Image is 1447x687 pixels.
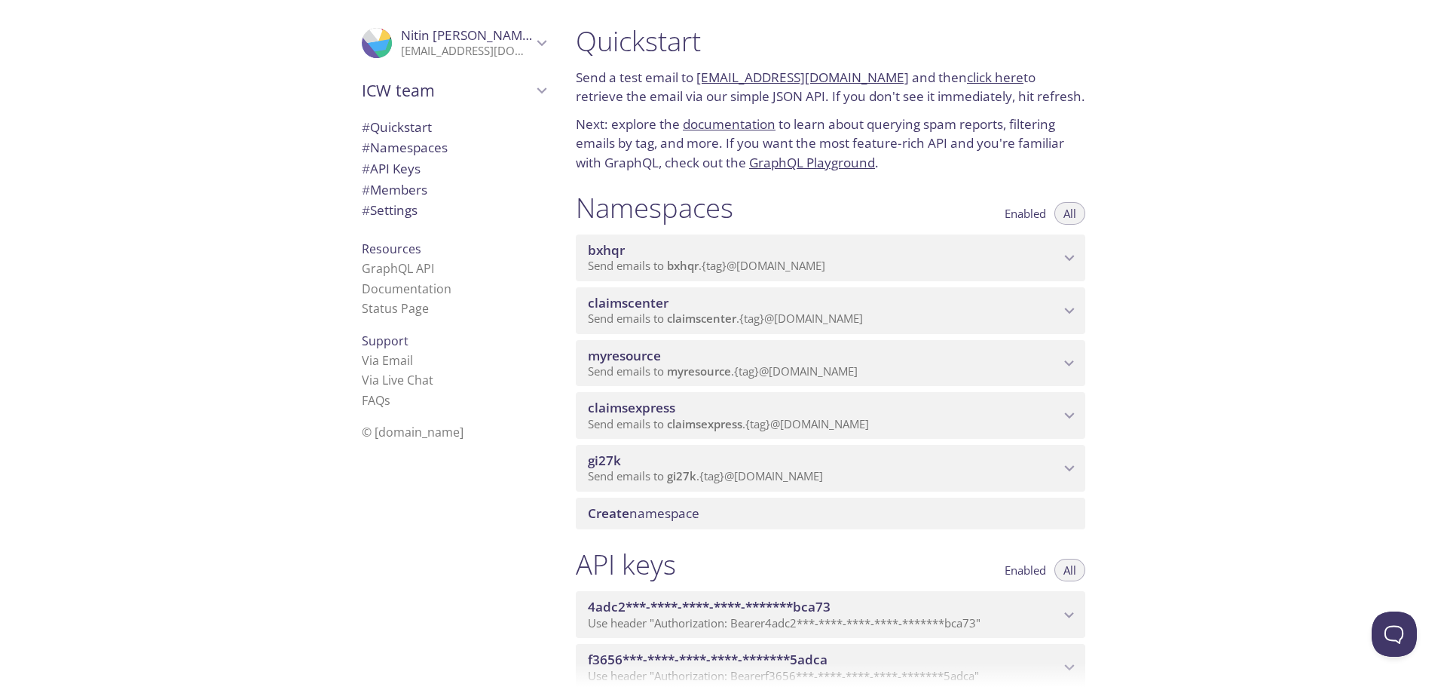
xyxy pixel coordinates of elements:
span: Resources [362,241,421,257]
div: bxhqr namespace [576,235,1085,281]
span: Send emails to . {tag} @[DOMAIN_NAME] [588,311,863,326]
div: API Keys [350,158,558,179]
span: Quickstart [362,118,432,136]
div: Namespaces [350,137,558,158]
span: Send emails to . {tag} @[DOMAIN_NAME] [588,258,825,273]
div: gi27k namespace [576,445,1085,492]
div: claimscenter namespace [576,287,1085,334]
p: [EMAIL_ADDRESS][DOMAIN_NAME] [401,44,532,59]
span: # [362,201,370,219]
span: bxhqr [588,241,625,259]
a: Status Page [362,300,429,317]
span: claimscenter [667,311,736,326]
a: GraphQL Playground [749,154,875,171]
span: API Keys [362,160,421,177]
span: bxhqr [667,258,699,273]
span: Send emails to . {tag} @[DOMAIN_NAME] [588,416,869,431]
span: gi27k [667,468,696,483]
a: Documentation [362,281,451,297]
a: GraphQL API [362,260,434,277]
a: click here [967,69,1023,86]
span: Send emails to . {tag} @[DOMAIN_NAME] [588,468,823,483]
a: [EMAIL_ADDRESS][DOMAIN_NAME] [696,69,909,86]
div: ICW team [350,71,558,110]
button: Enabled [996,559,1055,581]
span: Send emails to . {tag} @[DOMAIN_NAME] [588,363,858,379]
span: # [362,160,370,177]
button: All [1054,559,1085,581]
div: myresource namespace [576,340,1085,387]
span: claimscenter [588,294,668,311]
span: Create [588,505,629,522]
button: All [1054,202,1085,225]
span: Members [362,181,427,198]
span: © [DOMAIN_NAME] [362,424,463,440]
div: Create namespace [576,498,1085,529]
span: Namespaces [362,139,448,156]
h1: Quickstart [576,24,1085,58]
iframe: Help Scout Beacon - Open [1372,612,1417,657]
span: gi27k [588,452,621,469]
span: claimsexpress [588,399,675,416]
button: Enabled [996,202,1055,225]
p: Send a test email to and then to retrieve the email via our simple JSON API. If you don't see it ... [576,68,1085,106]
div: Quickstart [350,117,558,138]
span: Nitin [PERSON_NAME] [401,26,534,44]
span: claimsexpress [667,416,742,431]
span: # [362,181,370,198]
div: Nitin Jindal [350,18,558,68]
span: Support [362,333,408,349]
a: FAQ [362,392,390,409]
span: s [384,392,390,409]
a: documentation [683,115,776,133]
span: # [362,139,370,156]
span: myresource [667,363,731,379]
span: namespace [588,505,699,522]
div: claimsexpress namespace [576,392,1085,439]
a: Via Email [362,352,413,369]
div: Members [350,179,558,201]
p: Next: explore the to learn about querying spam reports, filtering emails by tag, and more. If you... [576,115,1085,173]
span: Settings [362,201,418,219]
span: ICW team [362,80,532,101]
span: myresource [588,347,661,364]
a: Via Live Chat [362,372,433,388]
h1: API keys [576,547,676,581]
div: Team Settings [350,200,558,221]
h1: Namespaces [576,191,733,225]
span: # [362,118,370,136]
